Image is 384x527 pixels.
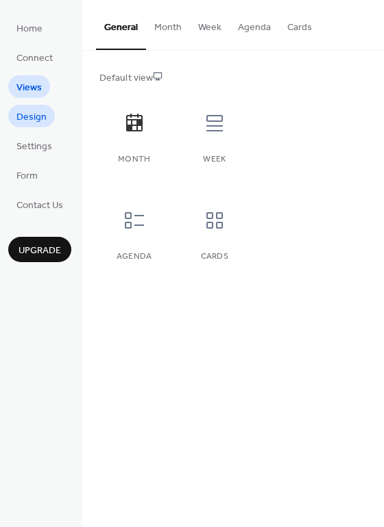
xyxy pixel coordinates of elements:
a: Home [8,16,51,39]
div: Cards [193,252,235,261]
span: Home [16,22,43,36]
a: Contact Us [8,193,71,216]
a: Design [8,105,55,127]
div: Month [113,155,155,164]
span: Views [16,81,42,95]
a: Form [8,164,46,186]
span: Design [16,110,47,125]
div: Week [193,155,235,164]
a: Views [8,75,50,98]
div: Default view [99,71,364,86]
button: Upgrade [8,237,71,262]
span: Contact Us [16,198,63,213]
a: Connect [8,46,61,68]
a: Settings [8,134,60,157]
span: Form [16,169,38,183]
span: Connect [16,51,53,66]
span: Settings [16,140,52,154]
span: Upgrade [19,244,61,258]
div: Agenda [113,252,155,261]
